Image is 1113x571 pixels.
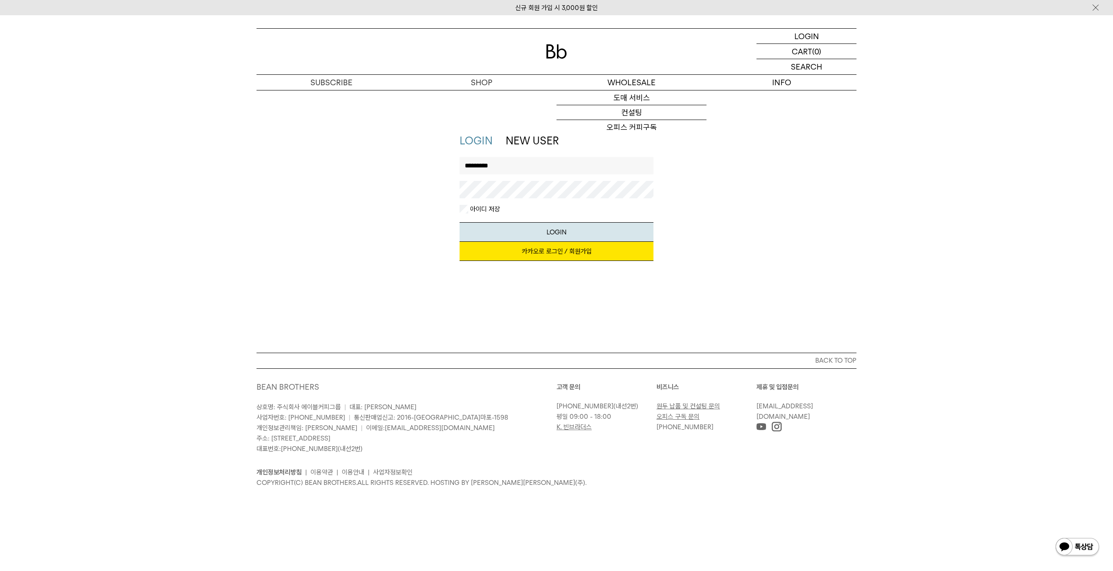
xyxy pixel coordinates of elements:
span: | [344,403,346,411]
p: WHOLESALE [556,75,706,90]
a: [EMAIL_ADDRESS][DOMAIN_NAME] [385,424,495,432]
span: 사업자번호: [PHONE_NUMBER] [257,414,345,421]
a: 개인정보처리방침 [257,468,302,476]
span: 통신판매업신고: 2016-[GEOGRAPHIC_DATA]마포-1598 [354,414,508,421]
p: COPYRIGHT(C) BEAN BROTHERS. ALL RIGHTS RESERVED. HOSTING BY [PERSON_NAME][PERSON_NAME](주). [257,478,856,488]
li: | [368,467,370,478]
p: INFO [706,75,856,90]
span: 대표번호: (내선2번) [257,445,363,453]
span: 개인정보관리책임: [PERSON_NAME] [257,424,357,432]
label: 아이디 저장 [468,205,500,214]
a: 사업자정보확인 [373,468,413,476]
img: 로고 [546,44,567,59]
p: 고객 문의 [556,382,656,392]
a: 카카오로 로그인 / 회원가입 [460,242,654,261]
span: 주소: [STREET_ADDRESS] [257,434,330,442]
p: 제휴 및 입점문의 [756,382,856,392]
li: | [305,467,307,478]
a: K. 빈브라더스 [556,423,592,431]
span: 대표: [PERSON_NAME] [350,403,417,411]
p: LOGIN [794,29,819,43]
a: [PHONE_NUMBER] [281,445,338,453]
span: 이메일: [366,424,495,432]
p: SEARCH [791,59,822,74]
a: [EMAIL_ADDRESS][DOMAIN_NAME] [756,402,813,421]
span: 상호명: 주식회사 에이블커피그룹 [257,403,341,411]
img: 카카오톡 채널 1:1 채팅 버튼 [1055,537,1100,558]
a: 오피스 구독 문의 [656,413,700,421]
p: CART [792,44,812,59]
a: BEAN BROTHERS [257,382,319,391]
a: [PHONE_NUMBER] [556,402,613,410]
a: CART (0) [756,44,856,59]
a: LOGIN [460,134,493,147]
a: 이용안내 [342,468,364,476]
p: 평일 09:00 - 18:00 [556,411,652,422]
button: BACK TO TOP [257,353,856,368]
a: 도매 서비스 [556,90,706,105]
li: | [337,467,338,478]
span: | [349,414,350,421]
a: LOGIN [756,29,856,44]
a: SUBSCRIBE [257,75,407,90]
a: SHOP [407,75,556,90]
p: 비즈니스 [656,382,756,392]
a: 오피스 커피구독 [556,120,706,135]
a: 컨설팅 [556,105,706,120]
p: (내선2번) [556,401,652,411]
a: NEW USER [506,134,559,147]
p: (0) [812,44,821,59]
a: 원두 납품 및 컨설팅 문의 [656,402,720,410]
span: | [361,424,363,432]
a: 신규 회원 가입 시 3,000원 할인 [515,4,598,12]
a: 이용약관 [310,468,333,476]
a: [PHONE_NUMBER] [656,423,713,431]
button: LOGIN [460,222,654,242]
